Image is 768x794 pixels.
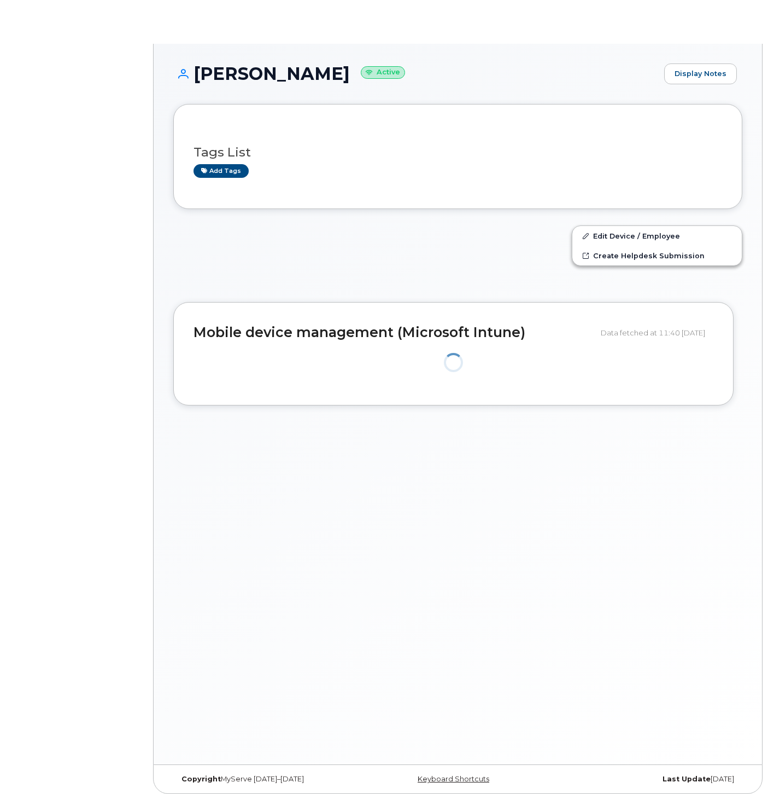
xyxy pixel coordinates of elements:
a: Add tags [194,164,249,178]
strong: Last Update [663,775,711,783]
strong: Copyright [181,775,221,783]
h2: Mobile device management (Microsoft Intune) [194,325,593,340]
h1: [PERSON_NAME] [173,64,659,83]
a: Create Helpdesk Submission [572,246,742,265]
div: Data fetched at 11:40 [DATE] [601,322,713,343]
div: MyServe [DATE]–[DATE] [173,775,363,784]
a: Display Notes [664,63,737,84]
small: Active [361,66,405,79]
h3: Tags List [194,146,722,159]
a: Edit Device / Employee [572,226,742,246]
a: Keyboard Shortcuts [418,775,489,783]
div: [DATE] [553,775,742,784]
